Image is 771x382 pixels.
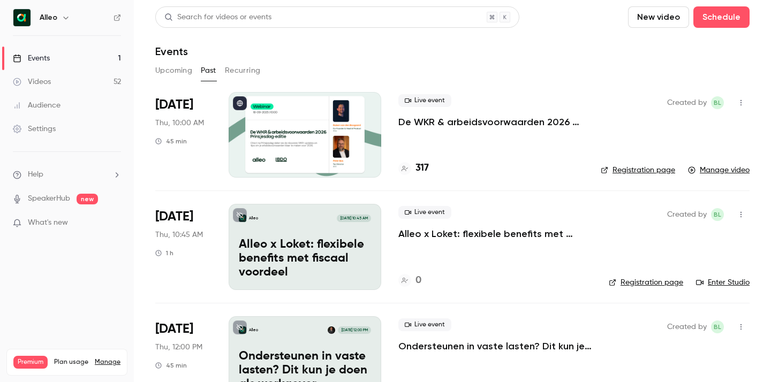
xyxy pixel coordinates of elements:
span: [DATE] [155,208,193,225]
button: Schedule [693,6,750,28]
span: Live event [398,318,451,331]
span: Bernice Lohr [711,320,724,333]
p: Alleo x Loket: flexibele benefits met fiscaal voordeel [239,238,371,279]
a: Manage video [688,165,750,175]
button: Upcoming [155,62,192,79]
a: Registration page [609,277,683,288]
span: [DATE] 10:45 AM [337,215,371,222]
button: Past [201,62,216,79]
div: Search for videos or events [164,12,271,23]
span: Plan usage [54,358,88,366]
div: Events [13,53,50,64]
a: Alleo x Loket: flexibele benefits met fiscaal voordeel Alleo[DATE] 10:45 AMAlleo x Loket: flexibe... [229,204,381,289]
h1: Events [155,45,188,58]
span: [DATE] 12:00 PM [338,326,371,334]
div: 45 min [155,361,187,370]
span: Live event [398,94,451,107]
a: 317 [398,161,429,175]
a: Ondersteunen in vaste lasten? Dit kun je doen als werkgever [398,340,592,353]
div: Settings [13,124,56,134]
div: Aug 28 Thu, 10:45 AM (Europe/Amsterdam) [155,204,211,289]
span: [DATE] [155,96,193,113]
span: Help [28,169,43,180]
span: What's new [28,217,68,228]
span: Thu, 10:45 AM [155,230,203,240]
span: new [77,194,98,204]
span: Premium [13,356,48,369]
span: BL [714,96,721,109]
span: Bernice Lohr [711,208,724,221]
a: Enter Studio [696,277,750,288]
a: 0 [398,273,421,288]
div: 45 min [155,137,187,146]
li: help-dropdown-opener [13,169,121,180]
span: Created by [667,320,707,333]
span: Created by [667,208,707,221]
iframe: Noticeable Trigger [108,218,121,228]
h4: 317 [415,161,429,175]
span: Bernice Lohr [711,96,724,109]
h4: 0 [415,273,421,288]
img: Alleo [13,9,31,26]
a: Registration page [601,165,675,175]
button: Recurring [225,62,261,79]
h6: Alleo [40,12,57,23]
div: Audience [13,100,61,111]
a: Manage [95,358,120,366]
img: Wichard Boon [328,326,335,334]
div: Videos [13,77,51,87]
a: Alleo x Loket: flexibele benefits met fiscaal voordeel [398,227,592,240]
div: Sep 18 Thu, 10:00 AM (Europe/Amsterdam) [155,92,211,178]
a: De WKR & arbeidsvoorwaarden 2026 - [DATE] editie [398,116,584,128]
span: BL [714,208,721,221]
span: BL [714,320,721,333]
span: Thu, 10:00 AM [155,118,204,128]
span: Thu, 12:00 PM [155,342,202,353]
span: Created by [667,96,707,109]
div: 1 h [155,249,173,257]
p: Alleo [249,216,258,221]
a: SpeakerHub [28,193,70,204]
span: Live event [398,206,451,219]
p: Alleo [249,327,258,333]
span: [DATE] [155,320,193,338]
button: New video [628,6,689,28]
